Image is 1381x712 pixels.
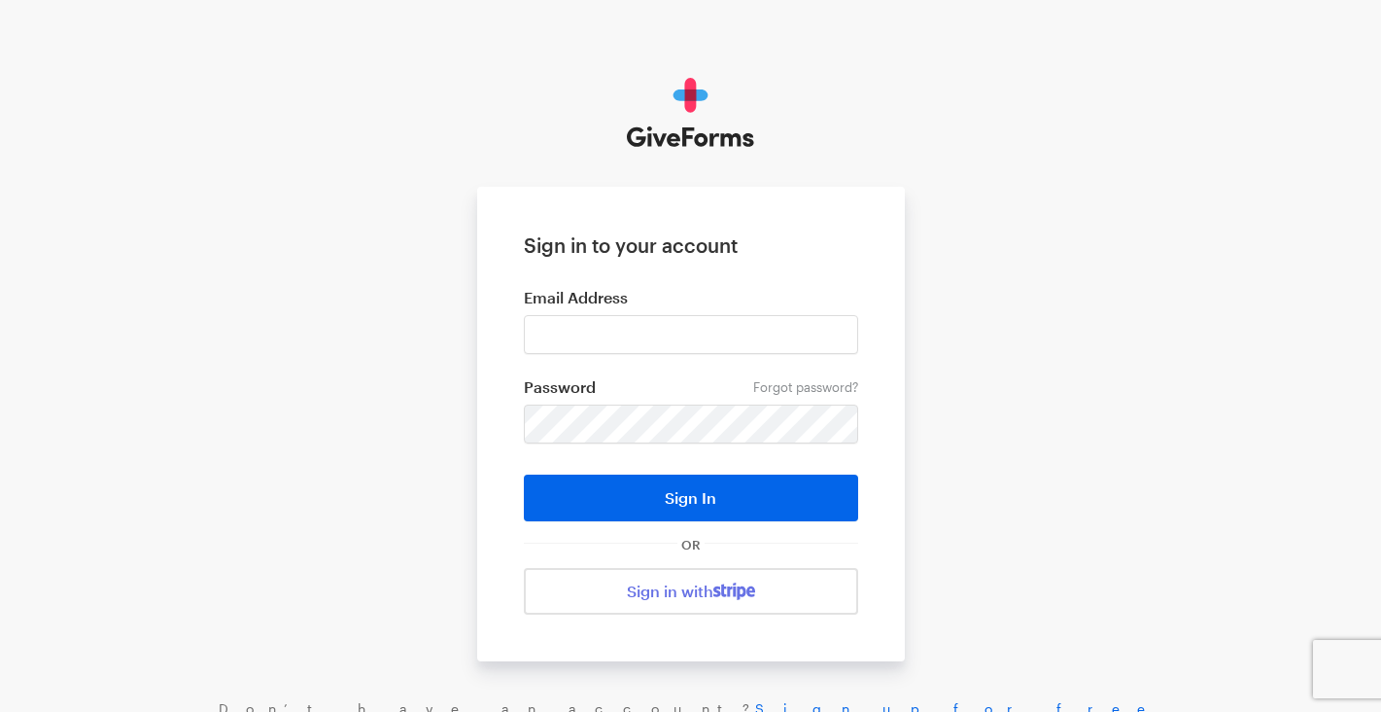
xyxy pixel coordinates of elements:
[713,583,755,600] img: stripe-07469f1003232ad58a8838275b02f7af1ac9ba95304e10fa954b414cd571f63b.svg
[627,78,754,148] img: GiveForms
[524,568,858,615] a: Sign in with
[524,288,858,307] label: Email Address
[677,537,705,552] span: OR
[753,379,858,395] a: Forgot password?
[524,233,858,257] h1: Sign in to your account
[524,377,858,397] label: Password
[524,475,858,521] button: Sign In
